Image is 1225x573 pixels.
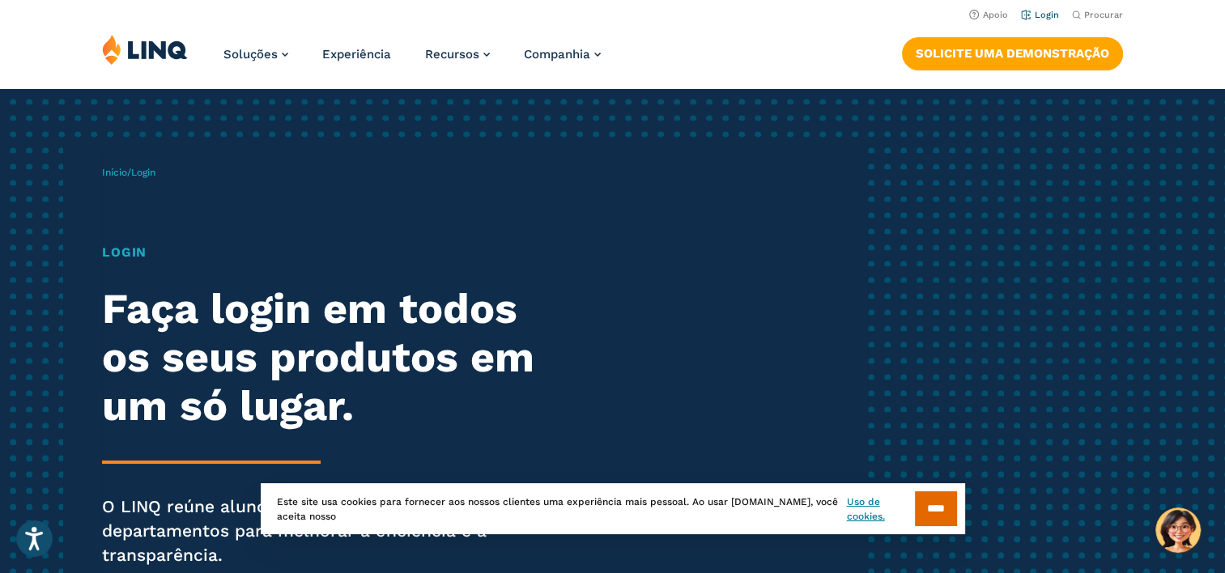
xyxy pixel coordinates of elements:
[1021,10,1059,20] a: Login
[102,167,155,178] span: /
[969,10,1008,20] a: Apoio
[524,47,601,62] a: Companhia
[322,47,391,62] a: Experiência
[1155,507,1201,553] button: Olá, tem uma pergunta? Vamos conversar.
[102,167,127,178] a: Início
[902,37,1123,70] a: Solicite uma demonstração
[102,34,188,65] img: LINQ | K-12 Software
[524,47,590,62] span: Companhia
[102,284,534,431] font: Faça login em todos os seus produtos em um só lugar.
[102,494,574,567] p: O LINQ reúne alunos, pais e todos os seus departamentos para melhorar a eficiência e a transparên...
[223,47,278,62] span: Soluções
[1072,9,1123,21] button: Abra a barra de pesquisa
[131,167,155,178] span: Login
[425,47,479,62] span: Recursos
[277,494,847,524] font: Este site usa cookies para fornecer aos nossos clientes uma experiência mais pessoal. Ao usar [DO...
[223,34,601,87] nav: Navegação primária
[223,47,288,62] a: Soluções
[102,244,147,260] font: Login
[425,47,490,62] a: Recursos
[902,34,1123,70] nav: Navegação por botão
[847,494,915,524] a: Uso de cookies.
[1084,10,1123,20] span: Procurar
